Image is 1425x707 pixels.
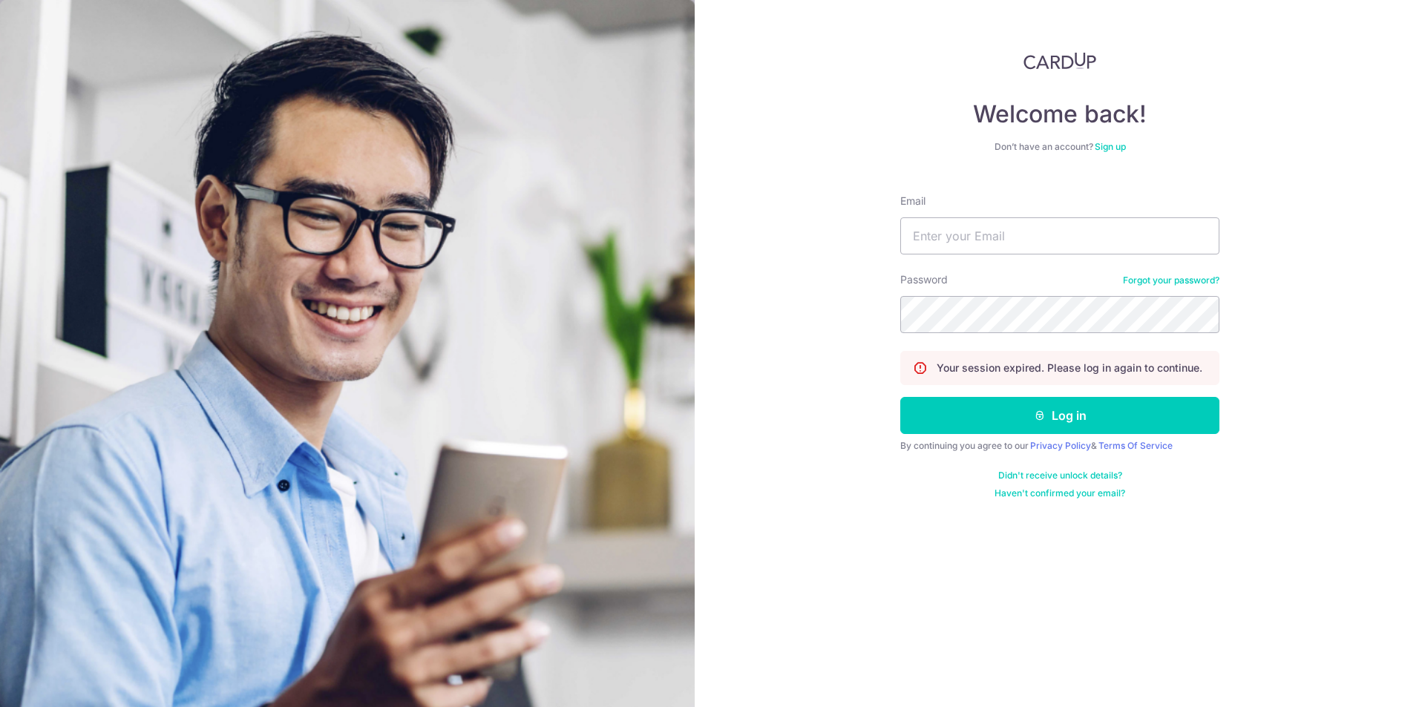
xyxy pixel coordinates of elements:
h4: Welcome back! [900,99,1219,129]
a: Didn't receive unlock details? [998,470,1122,481]
div: Don’t have an account? [900,141,1219,153]
a: Terms Of Service [1098,440,1173,451]
a: Haven't confirmed your email? [995,487,1125,499]
div: By continuing you agree to our & [900,440,1219,452]
label: Email [900,194,926,208]
a: Sign up [1095,141,1126,152]
p: Your session expired. Please log in again to continue. [937,361,1202,375]
a: Privacy Policy [1030,440,1091,451]
button: Log in [900,397,1219,434]
input: Enter your Email [900,217,1219,254]
label: Password [900,272,948,287]
a: Forgot your password? [1123,274,1219,286]
img: CardUp Logo [1023,52,1096,70]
